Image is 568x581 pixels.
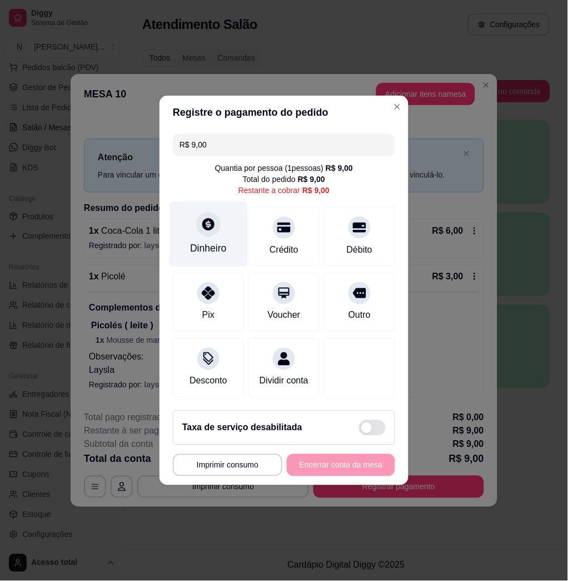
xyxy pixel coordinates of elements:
[388,98,406,116] button: Close
[298,174,325,185] div: R$ 9,00
[215,163,353,174] div: Quantia por pessoa ( 1 pessoas)
[302,185,330,196] div: R$ 9,00
[182,421,302,435] h2: Taxa de serviço desabilitada
[326,163,353,174] div: R$ 9,00
[260,375,308,388] div: Dividir conta
[238,185,330,196] div: Restante a cobrar
[270,243,298,257] div: Crédito
[160,96,408,129] header: Registre o pagamento do pedido
[190,375,227,388] div: Desconto
[180,134,388,156] input: Ex.: hambúrguer de cordeiro
[348,309,371,322] div: Outro
[347,243,372,257] div: Débito
[173,454,282,476] button: Imprimir consumo
[190,242,227,256] div: Dinheiro
[243,174,325,185] div: Total do pedido
[202,309,215,322] div: Pix
[268,309,301,322] div: Voucher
